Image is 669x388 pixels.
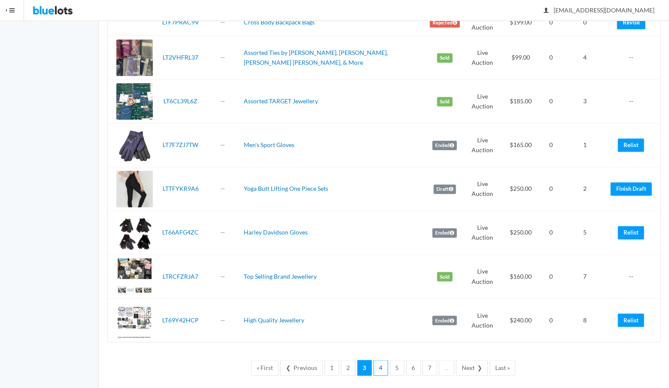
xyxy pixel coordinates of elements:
a: Relist [618,313,644,327]
a: Finish Draft [610,182,651,196]
td: $160.00 [502,255,539,298]
td: 0 [539,9,562,36]
a: Top Selling Brand Jewellery [244,272,317,280]
a: -- [220,54,224,61]
a: Men's Sport Gloves [244,141,294,148]
a: Assorted Ties by [PERSON_NAME], [PERSON_NAME], [PERSON_NAME] [PERSON_NAME], & More [244,49,388,66]
a: -- [220,18,224,26]
td: $240.00 [502,298,539,342]
a: Last » [489,360,515,376]
ion-icon: person [542,7,550,15]
a: Harley Davidson Gloves [244,229,308,236]
td: 7 [562,255,607,298]
td: $185.00 [502,80,539,123]
td: Live Auction [463,80,502,123]
label: Sold [437,97,452,106]
td: $165.00 [502,123,539,167]
a: LT2VHFRL37 [163,54,198,61]
a: LTTFYKR9A6 [163,185,199,192]
td: 1 [562,123,607,167]
td: 0 [539,123,562,167]
td: Live Auction [463,167,502,211]
td: 0 [539,80,562,123]
a: High Quality Jewellery [244,316,304,323]
label: Rejected [430,18,460,27]
td: -- [607,255,660,298]
label: Ended [432,228,457,238]
a: LTRCFZRJA7 [163,272,198,280]
td: 0 [539,167,562,211]
a: LT6CL39L6Z [163,97,197,105]
td: 0 [539,298,562,342]
td: 0 [539,255,562,298]
a: Relist [618,226,644,239]
a: « First [251,360,278,376]
td: Live Auction [463,36,502,80]
td: 0 [539,36,562,80]
td: 8 [562,298,607,342]
label: Ended [432,141,457,150]
label: Ended [432,316,457,325]
a: Yoga Butt Lifting One Piece Sets [244,185,328,192]
a: Next ❯ [456,360,487,376]
label: Sold [437,272,452,281]
label: Sold [437,53,452,63]
a: -- [220,141,224,148]
a: LT7F7ZJ7TW [163,141,198,148]
td: $99.00 [502,36,539,80]
a: 7 [422,360,437,376]
a: 5 [390,360,404,376]
td: 5 [562,211,607,255]
a: 2 [341,360,355,376]
a: 1 [324,360,339,376]
td: Live Auction [463,9,502,36]
a: Revise [617,16,645,29]
td: $250.00 [502,211,539,255]
a: 6 [406,360,421,376]
a: Relist [618,138,644,152]
td: Live Auction [463,211,502,255]
td: Live Auction [463,298,502,342]
a: -- [220,272,224,280]
span: [EMAIL_ADDRESS][DOMAIN_NAME] [544,6,654,14]
a: ❮ Previous [280,360,323,376]
td: $199.00 [502,9,539,36]
a: LTF7PRAC9V [162,18,199,26]
td: -- [607,36,660,80]
td: Live Auction [463,255,502,298]
td: $250.00 [502,167,539,211]
td: 0 [539,211,562,255]
label: Draft [433,184,456,194]
a: -- [220,316,224,323]
a: 3 [357,360,372,376]
td: Live Auction [463,123,502,167]
a: … [439,360,454,376]
a: -- [220,97,224,105]
td: 4 [562,36,607,80]
a: Assorted TARGET Jewellery [244,97,318,105]
td: 3 [562,80,607,123]
a: Cross Body Backpack Bags [244,18,315,26]
td: -- [607,80,660,123]
a: -- [220,229,224,236]
a: LT69Y42HCP [162,316,199,323]
td: 2 [562,167,607,211]
td: 0 [562,9,607,36]
a: LT66AFG4ZC [162,229,199,236]
a: -- [220,185,224,192]
a: 4 [373,360,388,376]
